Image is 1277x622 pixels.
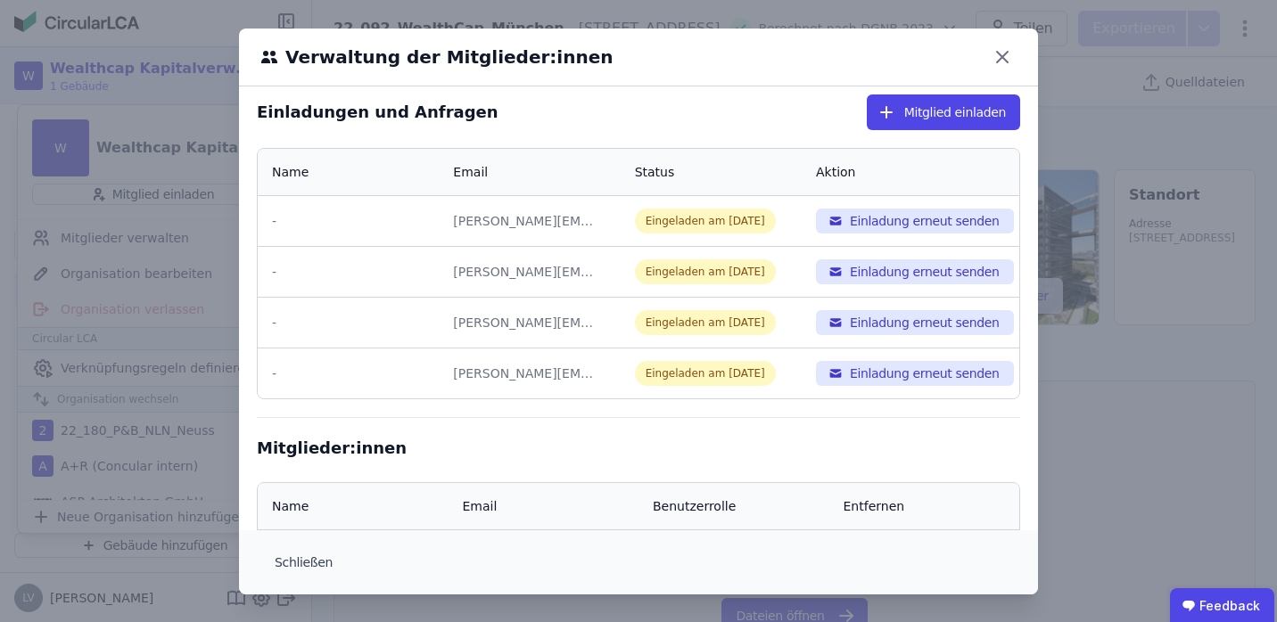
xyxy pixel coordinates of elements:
div: Entfernen [844,497,905,515]
div: Name [272,163,309,181]
div: Eingeladen am [DATE] [635,361,776,386]
div: [PERSON_NAME][EMAIL_ADDRESS][DOMAIN_NAME] [453,364,596,382]
div: Eingeladen am [DATE] [635,310,776,335]
button: Mitglied einladen [867,94,1020,130]
div: Mitglieder:innen [257,436,1020,461]
button: Einladung erneut senden [816,310,1014,335]
div: Einladungen und Anfragen [257,100,498,125]
div: - [272,263,424,281]
div: Benutzerrolle [653,497,736,515]
div: Eingeladen am [DATE] [635,259,776,284]
div: Name [272,497,309,515]
div: - [272,314,424,331]
div: Aktion [816,163,856,181]
div: [PERSON_NAME][EMAIL_ADDRESS][DOMAIN_NAME] [453,314,596,331]
div: Email [463,497,498,515]
button: Einladung erneut senden [816,209,1014,233]
h6: Verwaltung der Mitglieder:innen [278,44,613,70]
div: [PERSON_NAME][EMAIL_ADDRESS][DOMAIN_NAME] [453,263,596,281]
div: - [272,364,424,382]
div: Status [635,163,675,181]
button: Schließen [260,544,347,580]
button: Einladung erneut senden [816,259,1014,284]
div: [PERSON_NAME][EMAIL_ADDRESS][DOMAIN_NAME] [453,212,596,230]
div: - [272,212,424,230]
button: Einladung erneut senden [816,361,1014,386]
div: Email [453,163,488,181]
div: Eingeladen am [DATE] [635,209,776,233]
